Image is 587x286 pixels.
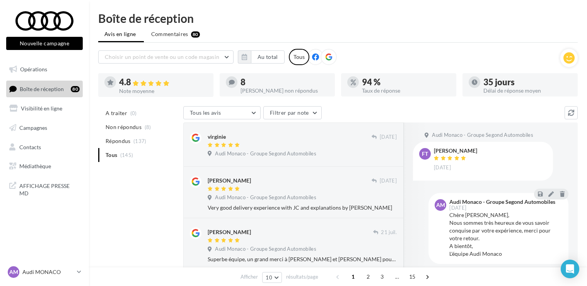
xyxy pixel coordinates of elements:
[19,181,80,197] span: AFFICHAGE PRESSE MD
[22,268,74,276] p: Audi MONACO
[215,150,316,157] span: Audi Monaco - Groupe Segond Automobiles
[215,194,316,201] span: Audi Monaco - Groupe Segond Automobiles
[208,228,251,236] div: [PERSON_NAME]
[449,205,466,210] span: [DATE]
[241,273,258,281] span: Afficher
[208,133,226,141] div: virginie
[362,78,450,86] div: 94 %
[215,246,316,253] span: Audi Monaco - Groupe Segond Automobiles
[238,50,285,64] button: Au total
[5,100,84,117] a: Visibilité en ligne
[119,78,207,87] div: 4.8
[266,274,272,281] span: 10
[21,105,62,112] span: Visibilité en ligne
[208,204,397,212] div: Very good delivery experience with JC and explanations by [PERSON_NAME]
[483,78,572,86] div: 35 jours
[449,211,562,258] div: Chère [PERSON_NAME], Nous sommes très heureux de vous savoir conquise par votre expérience, merci...
[191,31,200,38] div: 80
[208,255,397,263] div: Superbe équipe, un grand merci à [PERSON_NAME] et [PERSON_NAME] pour leur professionnalisme !!! J...
[183,106,261,119] button: Tous les avis
[422,150,428,158] span: FT
[19,124,47,131] span: Campagnes
[434,148,477,153] div: [PERSON_NAME]
[98,50,234,64] button: Choisir un point de vente ou un code magasin
[145,124,151,130] span: (8)
[106,137,131,145] span: Répondus
[483,88,572,93] div: Délai de réponse moyen
[20,85,64,92] span: Boîte de réception
[151,30,188,38] span: Commentaires
[105,53,219,60] span: Choisir un point de vente ou un code magasin
[432,132,533,139] span: Audi Monaco - Groupe Segond Automobiles
[106,109,127,117] span: A traiter
[376,270,388,283] span: 3
[241,78,329,86] div: 8
[362,270,374,283] span: 2
[406,270,419,283] span: 15
[133,138,147,144] span: (137)
[286,273,318,281] span: résultats/page
[130,110,137,116] span: (0)
[106,123,142,131] span: Non répondus
[19,143,41,150] span: Contacts
[6,265,83,279] a: AM Audi MONACO
[190,109,221,116] span: Tous les avis
[5,177,84,200] a: AFFICHAGE PRESSE MD
[391,270,403,283] span: ...
[436,201,445,209] span: AM
[5,120,84,136] a: Campagnes
[5,61,84,78] a: Opérations
[380,177,397,184] span: [DATE]
[241,88,329,93] div: [PERSON_NAME] non répondus
[347,270,359,283] span: 1
[381,229,397,236] span: 21 juil.
[434,164,451,171] span: [DATE]
[20,66,47,72] span: Opérations
[5,139,84,155] a: Contacts
[362,88,450,93] div: Taux de réponse
[9,268,18,276] span: AM
[19,163,51,169] span: Médiathèque
[119,88,207,94] div: Note moyenne
[5,158,84,174] a: Médiathèque
[449,199,555,205] div: Audi Monaco - Groupe Segond Automobiles
[71,86,80,92] div: 80
[5,81,84,97] a: Boîte de réception80
[263,106,322,119] button: Filtrer par note
[262,272,282,283] button: 10
[6,37,83,50] button: Nouvelle campagne
[208,177,251,184] div: [PERSON_NAME]
[98,12,578,24] div: Boîte de réception
[289,49,309,65] div: Tous
[380,134,397,141] span: [DATE]
[251,50,285,64] button: Au total
[561,260,579,278] div: Open Intercom Messenger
